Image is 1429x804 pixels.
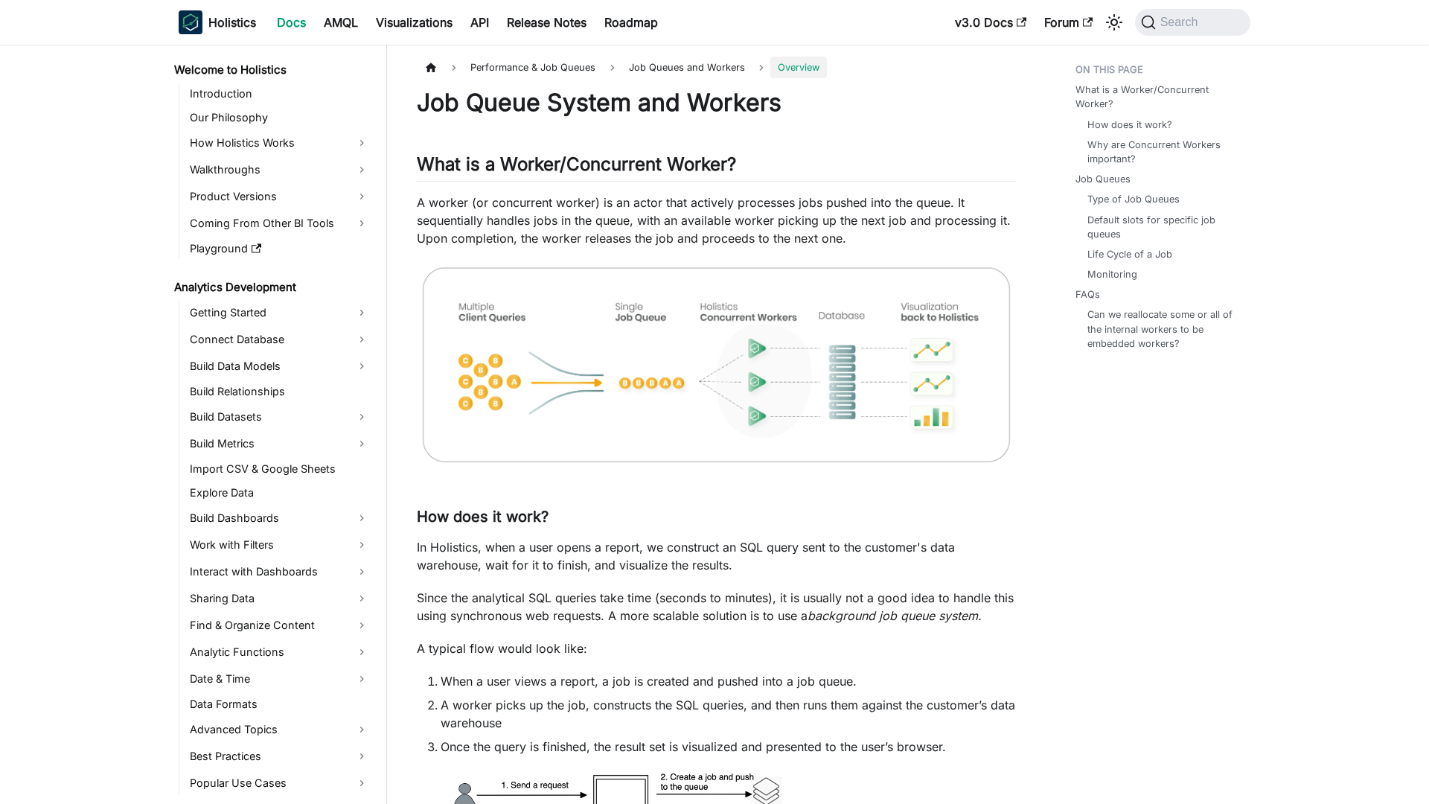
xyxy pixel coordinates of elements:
a: Analytic Functions [185,640,374,664]
a: Product Versions [185,185,374,208]
b: Holistics [208,13,256,31]
a: How does it work? [1087,118,1172,132]
a: v3.0 Docs [946,10,1035,34]
h3: How does it work? [417,508,1016,526]
button: Switch between dark and light mode (currently system mode) [1102,10,1126,34]
a: Coming From Other BI Tools [185,211,374,235]
a: Date & Time [185,667,374,691]
nav: Breadcrumbs [417,57,1016,78]
a: Work with Filters [185,533,374,557]
a: Build Metrics [185,432,374,456]
a: Introduction [185,83,374,104]
li: Once the query is finished, the result set is visualized and presented to the user’s browser. [441,738,1016,756]
a: Build Relationships [185,381,374,402]
a: Walkthroughs [185,158,374,182]
a: Playground [185,238,374,259]
img: Holistics [179,10,202,34]
a: Import CSV & Google Sheets [185,459,374,479]
a: FAQs [1075,287,1100,301]
h2: What is a Worker/Concurrent Worker? [417,153,1016,182]
a: Connect Database [185,328,374,351]
span: Search [1156,16,1207,29]
a: Advanced Topics [185,718,374,741]
a: Roadmap [595,10,667,34]
a: AMQL [315,10,367,34]
a: Build Dashboards [185,506,374,530]
a: Analytics Development [170,277,374,298]
li: A worker picks up the job, constructs the SQL queries, and then runs them against the customer’s ... [441,696,1016,732]
a: Visualizations [367,10,461,34]
a: How Holistics Works [185,131,374,155]
a: Job Queues [1075,172,1131,186]
a: Explore Data [185,482,374,503]
a: Sharing Data [185,587,374,610]
a: Monitoring [1087,267,1137,281]
a: Why are Concurrent Workers important? [1087,138,1235,166]
p: A typical flow would look like: [417,639,1016,657]
em: background job queue system. [808,608,982,623]
a: Can we reallocate some or all of the internal workers to be embedded workers? [1087,307,1235,351]
span: Performance & Job Queues [463,57,603,78]
button: Search (Command+K) [1135,9,1250,36]
p: Since the analytical SQL queries take time (seconds to minutes), it is usually not a good idea to... [417,589,1016,625]
a: Release Notes [498,10,595,34]
a: Forum [1035,10,1102,34]
span: Job Queues and Workers [621,57,752,78]
span: Overview [770,57,827,78]
h1: Job Queue System and Workers [417,88,1016,118]
a: API [461,10,498,34]
a: Life Cycle of a Job [1087,247,1172,261]
a: Best Practices [185,744,374,768]
a: Getting Started [185,301,374,325]
p: In Holistics, when a user opens a report, we construct an SQL query sent to the customer's data w... [417,538,1016,574]
a: Welcome to Holistics [170,60,374,80]
a: Data Formats [185,694,374,715]
a: Interact with Dashboards [185,560,374,584]
a: Docs [268,10,315,34]
a: Find & Organize Content [185,613,374,637]
a: What is a Worker/Concurrent Worker? [1075,83,1241,111]
a: Default slots for specific job queues [1087,213,1235,241]
a: HolisticsHolisticsHolistics [179,10,256,34]
a: Build Datasets [185,405,374,429]
a: Our Philosophy [185,107,374,128]
a: Build Data Models [185,354,374,378]
a: Type of Job Queues [1087,192,1180,206]
a: Home page [417,57,445,78]
p: A worker (or concurrent worker) is an actor that actively processes jobs pushed into the queue. I... [417,194,1016,247]
nav: Docs sidebar [164,45,387,804]
a: Popular Use Cases [185,771,374,795]
li: When a user views a report, a job is created and pushed into a job queue. [441,672,1016,690]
